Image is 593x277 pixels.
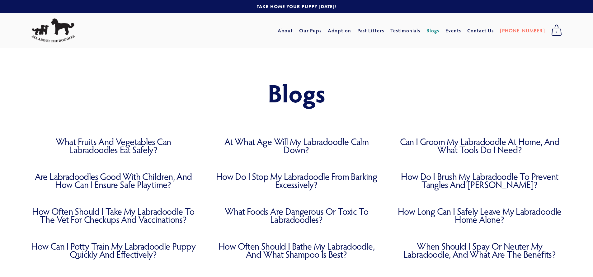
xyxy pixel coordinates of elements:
[357,27,384,34] a: Past Litters
[328,25,351,36] a: Adoption
[214,207,379,223] a: What Foods Are Dangerous or Toxic to Labradoodles?
[31,242,195,258] a: How Can I Potty Train My Labradoodle Puppy Quickly and Effectively?
[31,138,195,154] a: What Fruits and Vegetables Can Labradoodles Eat Safely?
[445,25,461,36] a: Events
[398,172,562,189] a: How Do I Brush My Labradoodle to Prevent Tangles and [PERSON_NAME]?
[500,25,545,36] a: [PHONE_NUMBER]
[299,25,322,36] a: Our Pups
[214,172,379,189] a: How Do I Stop My Labradoodle from Barking Excessively?
[31,79,562,106] h1: Blogs
[398,138,562,154] a: Can I Groom My Labradoodle at Home, and What Tools Do I Need?
[551,28,562,36] span: 0
[467,25,494,36] a: Contact Us
[31,18,75,43] img: All About The Doodles
[214,242,379,258] a: How Often Should I Bathe My Labradoodle, and What Shampoo Is Best?
[390,25,421,36] a: Testimonials
[278,25,293,36] a: About
[548,23,565,38] a: 0 items in cart
[31,207,195,223] a: How Often Should I Take My Labradoodle to the Vet for Checkups and Vaccinations?
[398,242,562,258] a: When Should I Spay or Neuter My Labradoodle, and What Are the Benefits?
[214,138,379,154] a: At What Age Will My Labradoodle Calm Down?
[426,25,439,36] a: Blogs
[398,207,562,223] a: How Long Can I Safely Leave My Labradoodle Home Alone?
[31,172,195,189] a: Are Labradoodles Good with Children, and How Can I Ensure Safe Playtime?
